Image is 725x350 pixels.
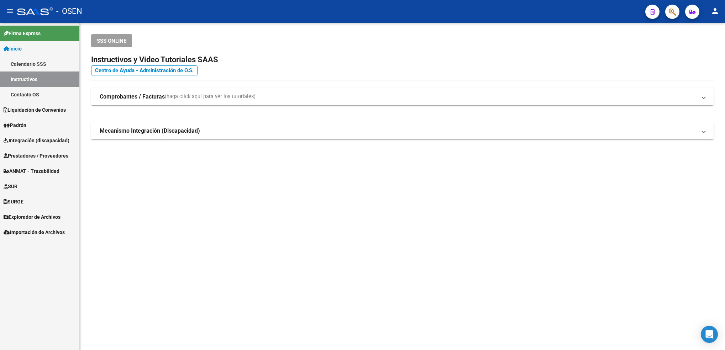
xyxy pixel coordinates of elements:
[91,122,714,139] mat-expansion-panel-header: Mecanismo Integración (Discapacidad)
[91,34,132,47] button: SSS ONLINE
[4,167,59,175] span: ANMAT - Trazabilidad
[6,7,14,15] mat-icon: menu
[4,137,69,144] span: Integración (discapacidad)
[4,106,66,114] span: Liquidación de Convenios
[4,198,23,206] span: SURGE
[165,93,256,101] span: (haga click aquí para ver los tutoriales)
[4,45,22,53] span: Inicio
[91,88,714,105] mat-expansion-panel-header: Comprobantes / Facturas(haga click aquí para ver los tutoriales)
[4,213,61,221] span: Explorador de Archivos
[100,93,165,101] strong: Comprobantes / Facturas
[711,7,719,15] mat-icon: person
[4,228,65,236] span: Importación de Archivos
[100,127,200,135] strong: Mecanismo Integración (Discapacidad)
[91,53,714,67] h2: Instructivos y Video Tutoriales SAAS
[701,326,718,343] div: Open Intercom Messenger
[91,65,198,75] a: Centro de Ayuda - Administración de O.S.
[4,121,26,129] span: Padrón
[4,182,17,190] span: SUR
[4,30,41,37] span: Firma Express
[97,38,126,44] span: SSS ONLINE
[4,152,68,160] span: Prestadores / Proveedores
[56,4,82,19] span: - OSEN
